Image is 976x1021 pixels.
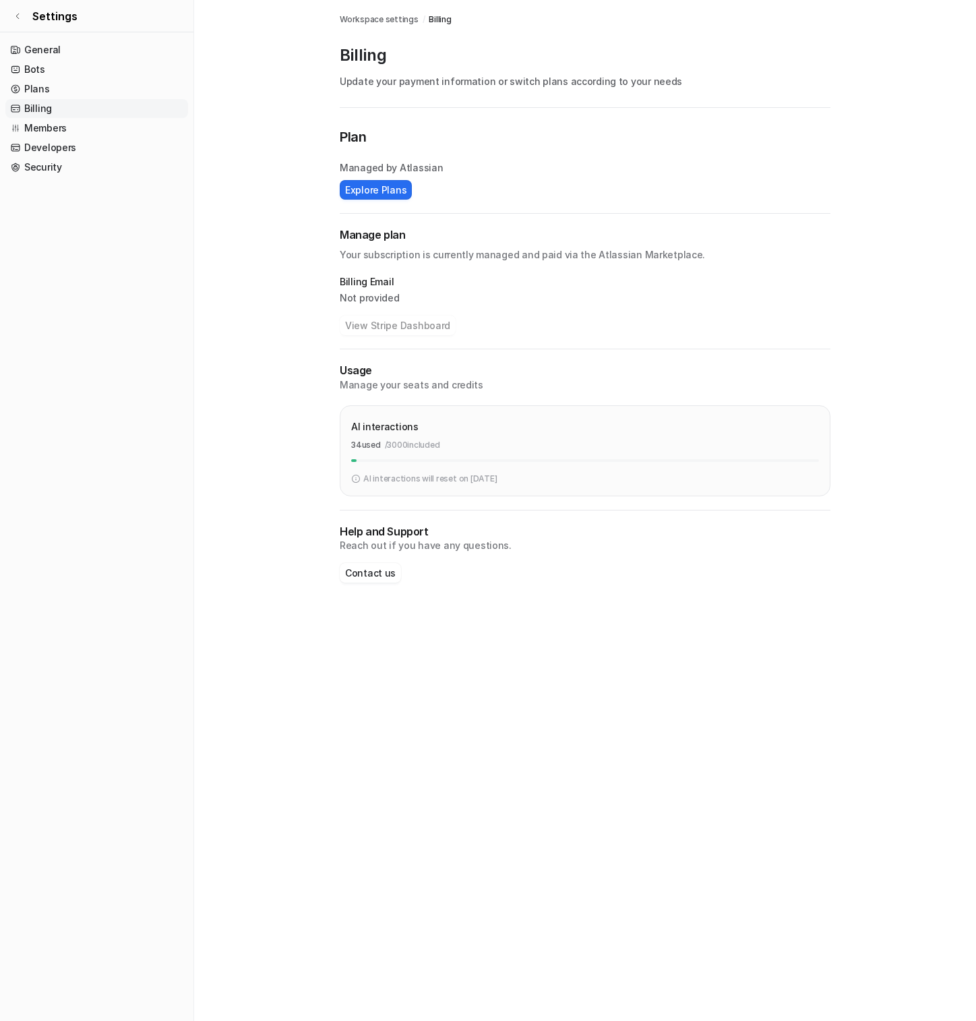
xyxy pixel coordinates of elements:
[340,275,830,289] p: Billing Email
[340,563,401,583] button: Contact us
[340,316,456,335] button: View Stripe Dashboard
[340,74,830,88] p: Update your payment information or switch plans according to your needs
[340,363,830,378] p: Usage
[5,80,188,98] a: Plans
[340,291,830,305] p: Not provided
[340,539,830,552] p: Reach out if you have any questions.
[351,419,419,434] p: AI interactions
[385,439,440,451] p: / 3000 included
[340,524,830,539] p: Help and Support
[5,60,188,79] a: Bots
[340,13,419,26] a: Workspace settings
[429,13,451,26] a: Billing
[5,119,188,138] a: Members
[351,439,381,451] p: 34 used
[340,161,830,175] p: Managed by Atlassian
[32,8,78,24] span: Settings
[340,227,830,243] h2: Manage plan
[5,158,188,177] a: Security
[5,40,188,59] a: General
[340,127,830,150] p: Plan
[340,243,830,262] p: Your subscription is currently managed and paid via the Atlassian Marketplace.
[340,45,830,66] p: Billing
[340,180,412,200] button: Explore Plans
[5,138,188,157] a: Developers
[363,473,497,485] p: AI interactions will reset on [DATE]
[340,378,830,392] p: Manage your seats and credits
[5,99,188,118] a: Billing
[423,13,425,26] span: /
